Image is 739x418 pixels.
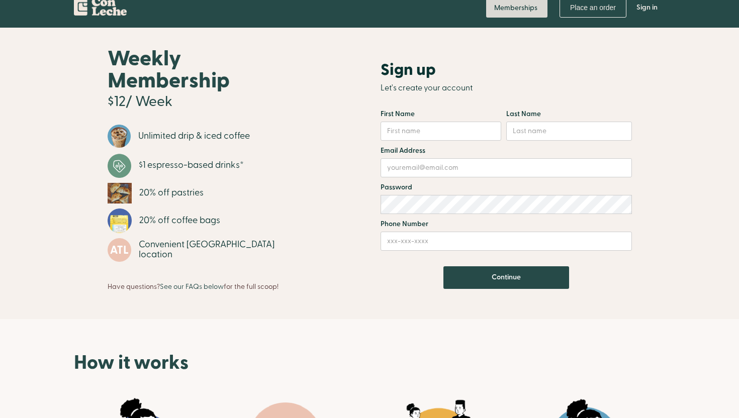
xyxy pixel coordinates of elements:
div: 20% off pastries [139,188,204,198]
form: Email Form [381,109,632,289]
label: Last Name [506,109,612,119]
label: First Name [381,109,506,119]
h3: $12/ Week [108,94,172,110]
div: 20% off coffee bags [139,216,220,226]
label: Password [381,182,632,192]
h1: Weekly Membership [108,48,305,92]
input: youremail@email.com [381,158,632,177]
h1: How it works [74,352,665,374]
input: xxx-xxx-xxxx [381,232,632,251]
input: Last name [506,122,632,141]
label: Phone Number [381,219,632,229]
h2: Sign up [381,61,436,79]
h1: Let's create your account [381,77,632,99]
label: Email Address [381,146,632,156]
input: First name [381,122,501,141]
input: Continue [443,266,569,289]
a: See our FAQs below [160,282,224,291]
div: Convenient [GEOGRAPHIC_DATA] location [139,240,305,260]
div: Unlimited drip & iced coffee [138,131,250,141]
div: $1 espresso-based drinks* [139,160,244,170]
div: Have questions? for the full scoop! [108,278,279,292]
